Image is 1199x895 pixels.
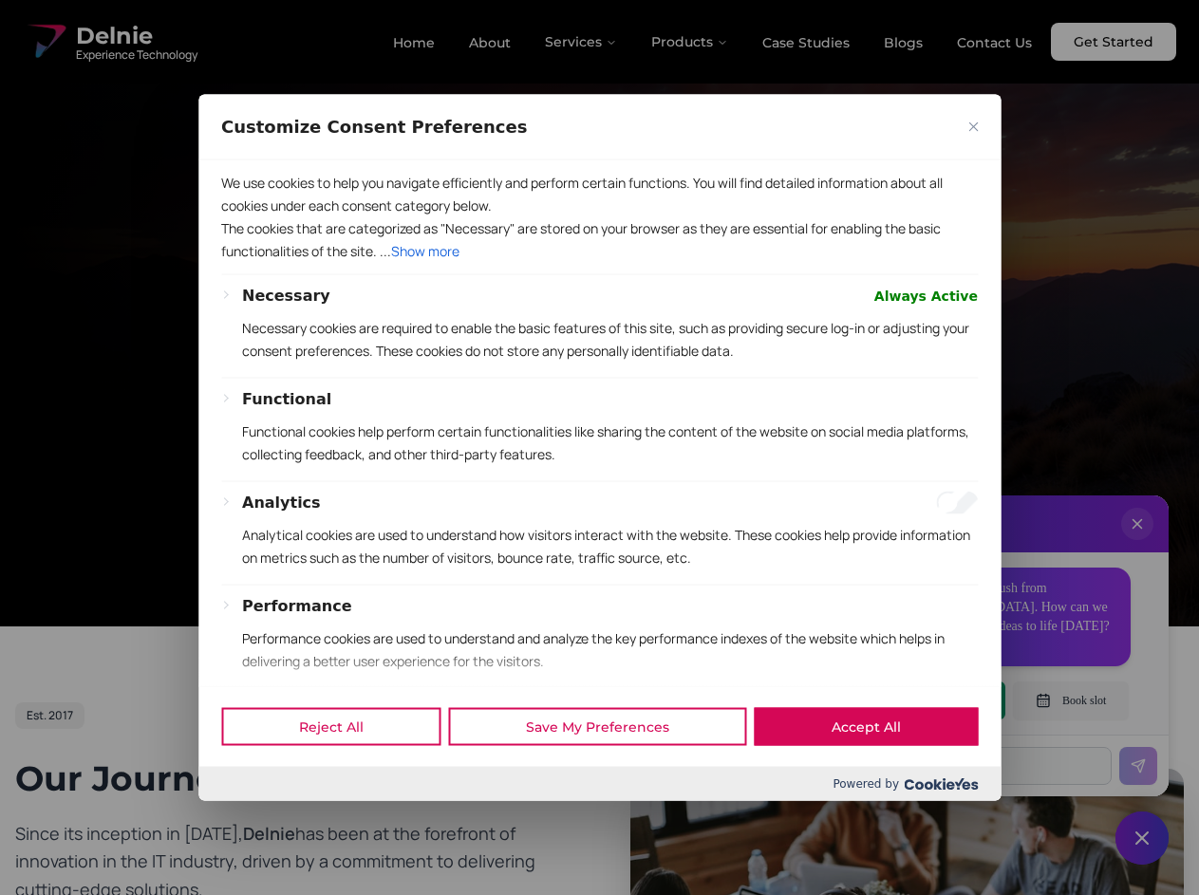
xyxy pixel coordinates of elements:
[242,420,978,465] p: Functional cookies help perform certain functionalities like sharing the content of the website o...
[874,284,978,307] span: Always Active
[242,491,321,513] button: Analytics
[904,777,978,790] img: Cookieyes logo
[221,115,527,138] span: Customize Consent Preferences
[968,121,978,131] img: Close
[242,316,978,362] p: Necessary cookies are required to enable the basic features of this site, such as providing secur...
[221,708,440,746] button: Reject All
[242,387,331,410] button: Functional
[198,767,1001,801] div: Powered by
[221,216,978,262] p: The cookies that are categorized as "Necessary" are stored on your browser as they are essential ...
[242,594,352,617] button: Performance
[391,239,459,262] button: Show more
[242,284,330,307] button: Necessary
[242,523,978,569] p: Analytical cookies are used to understand how visitors interact with the website. These cookies h...
[754,708,978,746] button: Accept All
[242,626,978,672] p: Performance cookies are used to understand and analyze the key performance indexes of the website...
[448,708,746,746] button: Save My Preferences
[936,491,978,513] input: Enable Analytics
[221,171,978,216] p: We use cookies to help you navigate efficiently and perform certain functions. You will find deta...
